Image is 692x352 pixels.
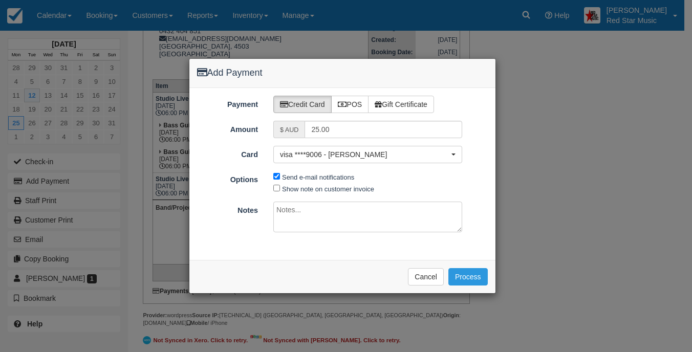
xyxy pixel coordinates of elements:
label: Gift Certificate [368,96,434,113]
button: visa ****9006 - [PERSON_NAME] [273,146,462,163]
label: Payment [189,96,266,110]
label: Credit Card [273,96,332,113]
label: Notes [189,202,266,216]
input: Valid amount required. [305,121,462,138]
button: Process [448,268,488,285]
button: Cancel [408,268,444,285]
label: Card [189,146,266,160]
h4: Add Payment [197,67,488,80]
label: Send e-mail notifications [282,173,354,181]
small: $ AUD [280,126,298,134]
span: visa ****9006 - [PERSON_NAME] [280,149,449,160]
label: Amount [189,121,266,135]
label: Options [189,171,266,185]
label: POS [331,96,369,113]
label: Show note on customer invoice [282,185,374,193]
